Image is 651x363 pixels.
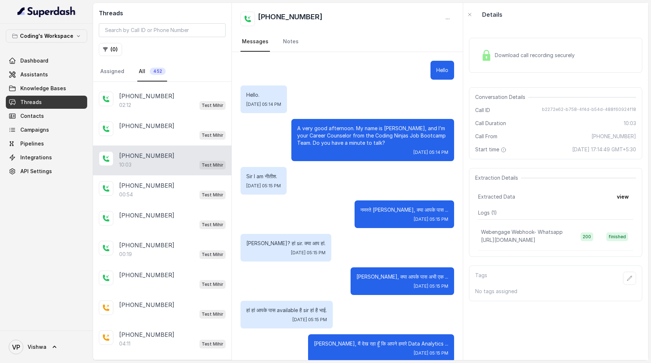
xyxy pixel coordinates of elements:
p: 00:19 [119,251,132,258]
span: b2272e62-b758-4f4d-b54d-488f60924f18 [542,107,636,114]
p: [PHONE_NUMBER] [119,181,174,190]
p: Test Mihir [202,102,223,109]
span: Dashboard [20,57,48,64]
p: [PHONE_NUMBER] [119,151,174,160]
button: (0) [99,43,122,56]
span: Conversation Details [475,93,528,101]
p: Webengage Webhook- Whatsapp [481,228,563,236]
span: [DATE] 05:15 PM [414,283,448,289]
span: 452 [150,68,166,75]
nav: Tabs [240,32,454,52]
p: Test Mihir [202,221,223,228]
a: Vishwa [6,337,87,357]
span: Call Duration [475,120,506,127]
span: Assistants [20,71,48,78]
p: Test Mihir [202,161,223,169]
p: [PERSON_NAME]? हां sir. क्या आप हां. [246,240,325,247]
span: Call ID [475,107,490,114]
span: 200 [581,232,593,241]
a: Contacts [6,109,87,123]
p: [PHONE_NUMBER] [119,271,174,279]
h2: Threads [99,9,226,17]
p: [PHONE_NUMBER] [119,241,174,250]
p: [PHONE_NUMBER] [119,211,174,220]
p: Logs ( 1 ) [478,209,633,216]
p: 00:54 [119,191,133,198]
a: Notes [282,32,300,52]
span: [DATE] 05:14 PM [246,101,281,107]
input: Search by Call ID or Phone Number [99,23,226,37]
span: Download call recording securely [495,52,578,59]
a: API Settings [6,165,87,178]
span: Contacts [20,112,44,120]
span: Campaigns [20,126,49,133]
span: 10:03 [624,120,636,127]
img: Lock Icon [481,50,492,61]
p: 04:11 [119,340,130,347]
a: Campaigns [6,123,87,136]
a: Dashboard [6,54,87,67]
a: Threads [6,96,87,109]
span: [DATE] 05:15 PM [414,216,448,222]
p: [PERSON_NAME], क्या आपके पास अभी एक ... [356,273,448,280]
span: [PHONE_NUMBER] [591,133,636,140]
p: Test Mihir [202,340,223,348]
span: Pipelines [20,140,44,147]
span: Start time [475,146,508,153]
span: Extraction Details [475,174,521,181]
p: Tags [475,272,487,285]
p: No tags assigned [475,288,636,295]
p: Test Mihir [202,251,223,258]
span: [DATE] 05:15 PM [291,250,325,256]
p: Hello [436,67,448,74]
button: Coding's Workspace [6,29,87,43]
a: Knowledge Bases [6,82,87,95]
a: Pipelines [6,137,87,150]
p: Details [482,10,502,19]
p: 10:03 [119,161,132,168]
p: Hello. [246,91,281,99]
span: Call From [475,133,497,140]
a: Assigned [99,62,126,81]
p: [PERSON_NAME], मैं देख रहा हूँ कि आपने हमारे Data Analytics ... [314,340,448,347]
p: हां हां आपके पास available है sir हां है भाई. [246,307,327,314]
span: API Settings [20,168,52,175]
span: [DATE] 05:15 PM [292,317,327,323]
p: Test Mihir [202,311,223,318]
p: Test Mihir [202,132,223,139]
span: [DATE] 05:14 PM [413,149,448,155]
span: Integrations [20,154,52,161]
p: नमस्ते [PERSON_NAME], क्या आपके पास ... [360,206,448,214]
p: [PHONE_NUMBER] [119,330,174,339]
p: Test Mihir [202,281,223,288]
span: [DATE] 17:14:49 GMT+5:30 [572,146,636,153]
p: [PHONE_NUMBER] [119,300,174,309]
span: Extracted Data [478,193,515,200]
span: finished [606,232,628,241]
span: [URL][DOMAIN_NAME] [481,237,535,243]
span: [DATE] 05:15 PM [246,183,281,189]
p: Test Mihir [202,191,223,199]
img: light.svg [17,6,76,17]
a: Messages [240,32,270,52]
p: Coding's Workspace [20,32,73,40]
span: Vishwa [28,343,46,351]
p: Sir I am नीतीश. [246,173,281,180]
text: VP [12,343,20,351]
p: A very good afternoon. My name is [PERSON_NAME], and I’m your Career Counselor from the Coding Ni... [297,125,448,147]
p: [PHONE_NUMBER] [119,121,174,130]
button: view [612,190,633,203]
p: 02:12 [119,101,131,109]
h2: [PHONE_NUMBER] [258,12,323,26]
span: [DATE] 05:15 PM [414,350,448,356]
span: Knowledge Bases [20,85,66,92]
span: Threads [20,99,42,106]
a: Assistants [6,68,87,81]
a: Integrations [6,151,87,164]
p: [PHONE_NUMBER] [119,92,174,100]
a: All452 [137,62,167,81]
nav: Tabs [99,62,226,81]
